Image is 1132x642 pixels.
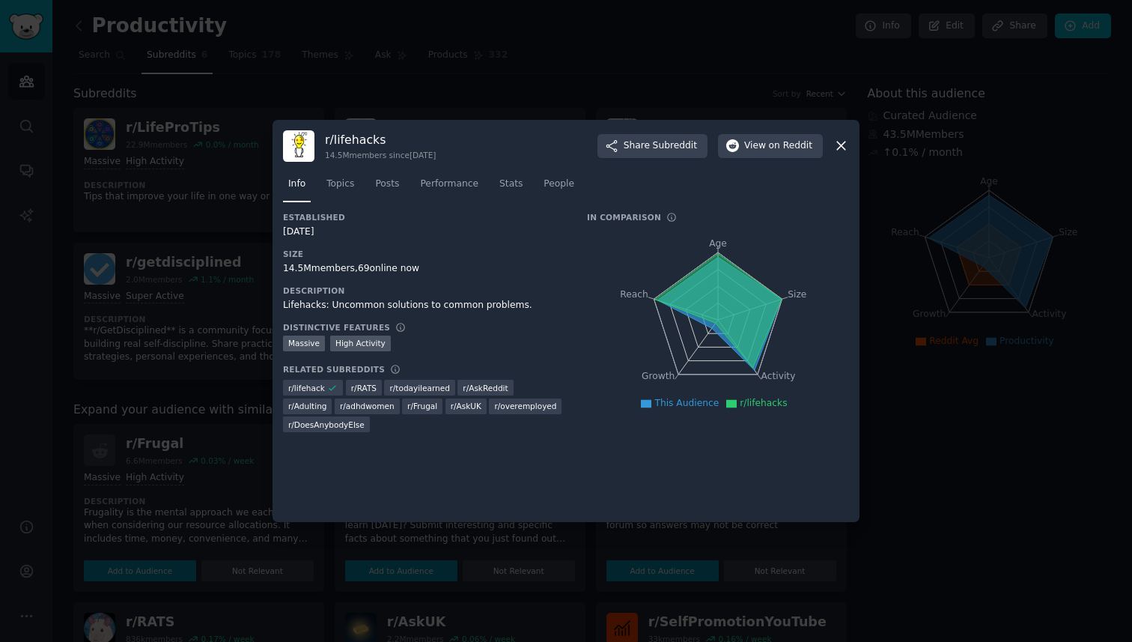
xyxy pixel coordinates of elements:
span: r/ DoesAnybodyElse [288,420,365,430]
h3: Size [283,249,566,259]
span: r/ todayilearned [389,383,449,393]
span: Performance [420,178,478,191]
span: View [744,139,812,153]
span: r/ overemployed [494,401,556,411]
span: Subreddit [653,139,697,153]
h3: Distinctive Features [283,322,390,333]
tspan: Reach [620,288,648,299]
button: ShareSubreddit [597,134,707,158]
span: r/ Adulting [288,401,326,411]
tspan: Age [709,238,727,249]
h3: Description [283,285,566,296]
span: on Reddit [769,139,812,153]
span: Info [288,178,305,191]
span: This Audience [654,398,719,408]
span: r/ Frugal [407,401,437,411]
tspan: Size [788,288,806,299]
span: r/ RATS [351,383,377,393]
span: r/ lifehack [288,383,325,393]
div: Lifehacks: Uncommon solutions to common problems. [283,299,566,312]
span: Stats [499,178,523,191]
a: Performance [415,172,484,203]
a: Stats [494,172,528,203]
a: Topics [321,172,359,203]
span: Posts [375,178,399,191]
span: r/ AskUK [451,401,481,411]
span: Share [624,139,697,153]
tspan: Growth [642,371,675,381]
div: High Activity [330,336,391,351]
span: r/ AskReddit [463,383,508,393]
span: Topics [326,178,354,191]
h3: r/ lifehacks [325,132,436,148]
div: Massive [283,336,325,351]
img: lifehacks [283,130,314,162]
div: 14.5M members since [DATE] [325,150,436,160]
span: r/ adhdwomen [340,401,395,411]
div: [DATE] [283,225,566,239]
span: People [544,178,574,191]
a: People [538,172,579,203]
a: Info [283,172,311,203]
h3: In Comparison [587,212,661,222]
h3: Established [283,212,566,222]
tspan: Activity [761,371,796,381]
button: Viewon Reddit [718,134,823,158]
a: Posts [370,172,404,203]
h3: Related Subreddits [283,364,385,375]
span: r/lifehacks [740,398,787,408]
div: 14.5M members, 69 online now [283,262,566,276]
